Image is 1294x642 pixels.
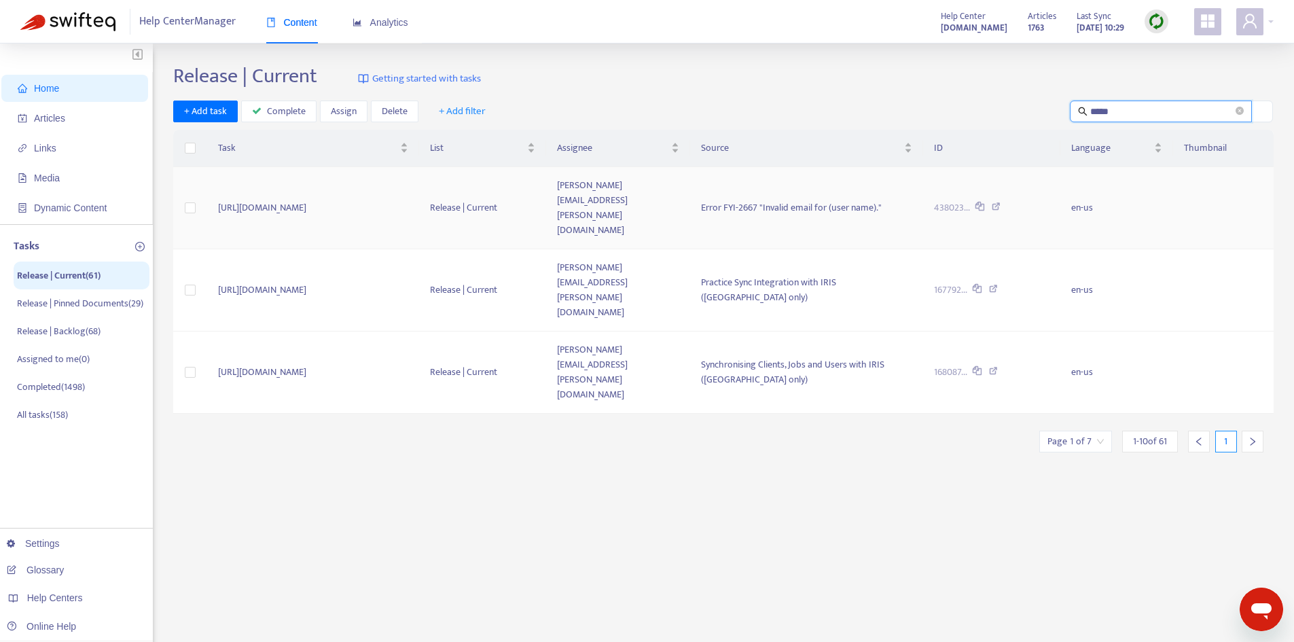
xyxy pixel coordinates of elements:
[34,143,56,154] span: Links
[17,352,90,366] p: Assigned to me ( 0 )
[17,268,101,283] p: Release | Current ( 61 )
[14,238,39,255] p: Tasks
[382,104,408,119] span: Delete
[18,113,27,123] span: account-book
[701,357,884,387] span: Synchronising Clients, Jobs and Users with IRIS ([GEOGRAPHIC_DATA] only)
[34,113,65,124] span: Articles
[218,141,397,156] span: Task
[701,141,901,156] span: Source
[139,9,236,35] span: Help Center Manager
[923,130,1060,167] th: ID
[430,141,524,156] span: List
[941,9,986,24] span: Help Center
[27,592,83,603] span: Help Centers
[1071,141,1151,156] span: Language
[34,173,60,183] span: Media
[353,18,362,27] span: area-chart
[419,332,546,414] td: Release | Current
[934,365,967,380] span: 168087...
[17,380,85,394] p: Completed ( 1498 )
[173,64,317,88] h2: Release | Current
[1194,437,1204,446] span: left
[184,104,227,119] span: + Add task
[1173,130,1274,167] th: Thumbnail
[419,130,546,167] th: List
[934,200,970,215] span: 438023...
[546,130,690,167] th: Assignee
[135,242,145,251] span: plus-circle
[1028,9,1056,24] span: Articles
[1078,107,1088,116] span: search
[557,141,668,156] span: Assignee
[546,332,690,414] td: [PERSON_NAME][EMAIL_ADDRESS][PERSON_NAME][DOMAIN_NAME]
[1060,130,1172,167] th: Language
[1060,249,1172,332] td: en-us
[17,296,143,310] p: Release | Pinned Documents ( 29 )
[1236,105,1244,118] span: close-circle
[701,274,836,305] span: Practice Sync Integration with IRIS ([GEOGRAPHIC_DATA] only)
[1242,13,1258,29] span: user
[1240,588,1283,631] iframe: Button to launch messaging window
[207,167,419,249] td: [URL][DOMAIN_NAME]
[1248,437,1257,446] span: right
[1200,13,1216,29] span: appstore
[419,167,546,249] td: Release | Current
[358,64,481,94] a: Getting started with tasks
[1236,107,1244,115] span: close-circle
[17,408,68,422] p: All tasks ( 158 )
[18,203,27,213] span: container
[439,103,486,120] span: + Add filter
[207,249,419,332] td: [URL][DOMAIN_NAME]
[18,143,27,153] span: link
[7,538,60,549] a: Settings
[358,73,369,84] img: image-link
[267,104,306,119] span: Complete
[20,12,115,31] img: Swifteq
[7,565,64,575] a: Glossary
[266,18,276,27] span: book
[34,83,59,94] span: Home
[1215,431,1237,452] div: 1
[353,17,408,28] span: Analytics
[18,84,27,93] span: home
[1028,20,1045,35] strong: 1763
[941,20,1007,35] a: [DOMAIN_NAME]
[320,101,367,122] button: Assign
[690,130,923,167] th: Source
[207,130,419,167] th: Task
[1060,332,1172,414] td: en-us
[173,101,238,122] button: + Add task
[241,101,317,122] button: Complete
[207,332,419,414] td: [URL][DOMAIN_NAME]
[1148,13,1165,30] img: sync.dc5367851b00ba804db3.png
[34,202,107,213] span: Dynamic Content
[331,104,357,119] span: Assign
[934,283,967,298] span: 167792...
[266,17,317,28] span: Content
[17,324,101,338] p: Release | Backlog ( 68 )
[429,101,496,122] button: + Add filter
[701,200,882,215] span: Error FYI-2667 "Invalid email for (user name)."
[419,249,546,332] td: Release | Current
[1077,20,1124,35] strong: [DATE] 10:29
[7,621,76,632] a: Online Help
[546,249,690,332] td: [PERSON_NAME][EMAIL_ADDRESS][PERSON_NAME][DOMAIN_NAME]
[1133,434,1167,448] span: 1 - 10 of 61
[546,167,690,249] td: [PERSON_NAME][EMAIL_ADDRESS][PERSON_NAME][DOMAIN_NAME]
[1060,167,1172,249] td: en-us
[371,101,418,122] button: Delete
[372,71,481,87] span: Getting started with tasks
[1077,9,1111,24] span: Last Sync
[18,173,27,183] span: file-image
